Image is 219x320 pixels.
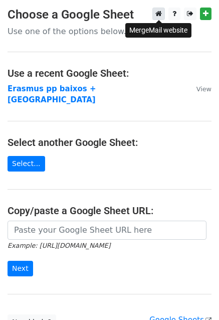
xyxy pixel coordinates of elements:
h3: Choose a Google Sheet [8,8,211,22]
div: MergeMail website [125,23,191,38]
input: Paste your Google Sheet URL here [8,221,206,240]
a: Erasmus pp baixos + [GEOGRAPHIC_DATA] [8,84,96,105]
h4: Copy/paste a Google Sheet URL: [8,205,211,217]
a: View [186,84,211,93]
div: Giny del xat [169,272,219,320]
a: Select... [8,156,45,172]
p: Use one of the options below... [8,26,211,37]
small: Example: [URL][DOMAIN_NAME] [8,242,110,249]
h4: Use a recent Google Sheet: [8,67,211,79]
h4: Select another Google Sheet: [8,136,211,148]
small: View [196,85,211,93]
input: Next [8,261,33,276]
iframe: Chat Widget [169,272,219,320]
